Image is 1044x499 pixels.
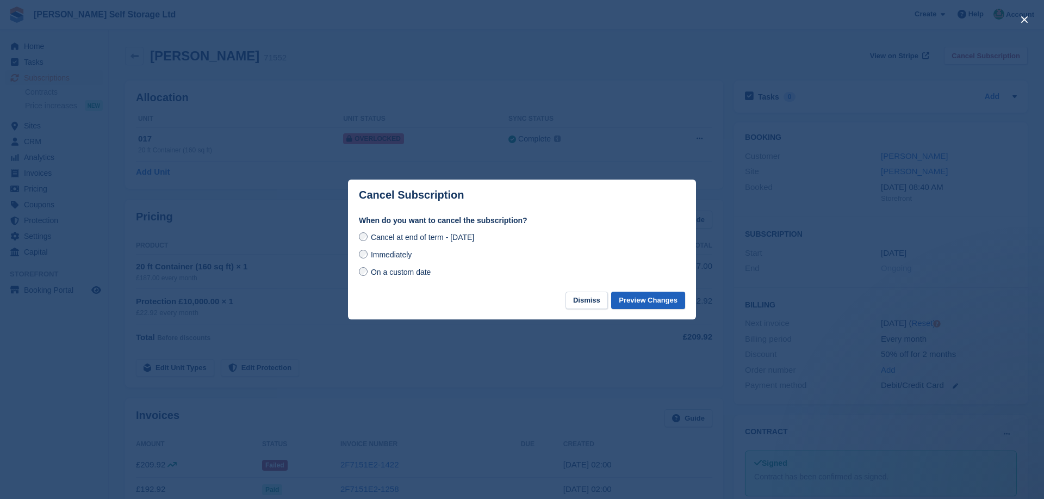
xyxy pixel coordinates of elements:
p: Cancel Subscription [359,189,464,201]
input: Immediately [359,250,368,258]
span: Immediately [371,250,412,259]
span: On a custom date [371,268,431,276]
button: Preview Changes [611,292,685,310]
button: close [1016,11,1033,28]
input: On a custom date [359,267,368,276]
input: Cancel at end of term - [DATE] [359,232,368,241]
span: Cancel at end of term - [DATE] [371,233,474,242]
label: When do you want to cancel the subscription? [359,215,685,226]
button: Dismiss [565,292,608,310]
